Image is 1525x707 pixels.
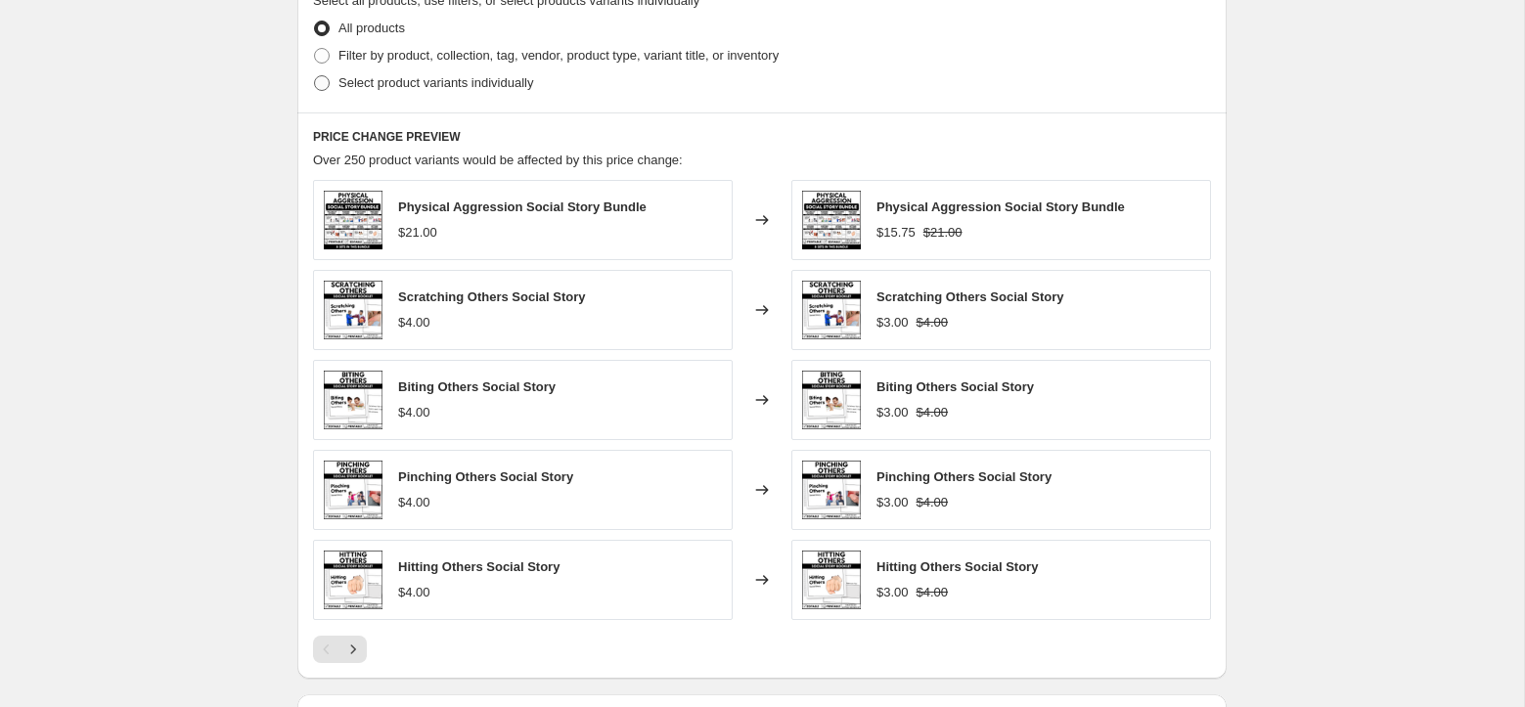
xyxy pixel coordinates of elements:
div: $15.75 [876,223,916,243]
span: Scratching Others Social Story [398,289,585,304]
div: $3.00 [876,313,909,332]
nav: Pagination [313,636,367,663]
span: Physical Aggression Social Story Bundle [876,199,1125,214]
span: Pinching Others Social Story [398,469,573,484]
strike: $4.00 [917,313,949,332]
strike: $21.00 [923,223,963,243]
span: Hitting Others Social Story [876,559,1038,574]
img: slide1_9507fa0f-709b-417f-a0bc-f9e8bfc155c7_80x.png [324,281,382,339]
span: Over 250 product variants would be affected by this price change: [313,153,683,167]
div: $3.00 [876,403,909,422]
div: $21.00 [398,223,437,243]
div: $4.00 [398,403,430,422]
span: Filter by product, collection, tag, vendor, product type, variant title, or inventory [338,48,779,63]
div: $4.00 [398,583,430,602]
span: Pinching Others Social Story [876,469,1052,484]
img: slide1_783806d7-8c36-47fb-8054-ef14f6c44cfd_80x.png [324,461,382,519]
img: slide1_34cf1e20-b601-4385-99d4-baff43f14196_80x.png [324,551,382,609]
img: slide1_783806d7-8c36-47fb-8054-ef14f6c44cfd_80x.png [802,461,861,519]
span: Select product variants individually [338,75,533,90]
span: Biting Others Social Story [398,379,556,394]
h6: PRICE CHANGE PREVIEW [313,129,1211,145]
span: Biting Others Social Story [876,379,1034,394]
img: slide1_aec4c6ab-b7c5-4827-ac4f-37753f3d33da_80x.png [802,371,861,429]
img: slide1_254fa972-42b5-4656-88e1-2aca834f995f_80x.png [802,191,861,249]
img: slide1_254fa972-42b5-4656-88e1-2aca834f995f_80x.png [324,191,382,249]
strike: $4.00 [917,583,949,602]
div: $3.00 [876,583,909,602]
strike: $4.00 [917,493,949,512]
div: $4.00 [398,313,430,332]
span: Scratching Others Social Story [876,289,1063,304]
div: $4.00 [398,493,430,512]
strike: $4.00 [917,403,949,422]
img: slide1_34cf1e20-b601-4385-99d4-baff43f14196_80x.png [802,551,861,609]
span: Hitting Others Social Story [398,559,560,574]
img: slide1_aec4c6ab-b7c5-4827-ac4f-37753f3d33da_80x.png [324,371,382,429]
span: All products [338,21,405,35]
span: Physical Aggression Social Story Bundle [398,199,647,214]
button: Next [339,636,367,663]
img: slide1_9507fa0f-709b-417f-a0bc-f9e8bfc155c7_80x.png [802,281,861,339]
div: $3.00 [876,493,909,512]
